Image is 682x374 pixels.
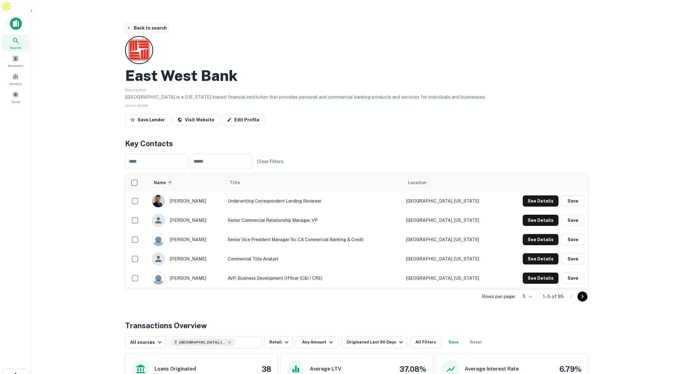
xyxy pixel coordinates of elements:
[465,365,519,373] h6: Average Interest Rate
[403,211,502,230] td: [GEOGRAPHIC_DATA], [US_STATE]
[125,104,148,108] span: SHOW MORE
[152,214,222,227] div: [PERSON_NAME]
[466,336,486,348] button: Reset
[347,339,404,346] div: Originated Last 90 Days
[152,194,222,208] div: [PERSON_NAME]
[2,71,29,87] a: Contacts
[410,336,441,348] button: All Filters
[179,339,226,345] span: [GEOGRAPHIC_DATA], [GEOGRAPHIC_DATA], [GEOGRAPHIC_DATA]
[310,365,341,373] h6: Average LTV
[651,324,682,354] iframe: Chat Widget
[9,81,22,86] span: Contacts
[225,211,403,230] td: Senior Commercial Relationship Manager, VP
[125,174,588,288] div: scrollable content
[403,269,502,288] td: [GEOGRAPHIC_DATA], [US_STATE]
[125,138,588,149] h4: Key Contacts
[225,191,403,211] td: Underwriting Correspondent Lending Reviewer
[222,114,264,125] a: Edit Profile
[10,17,22,30] img: capitalize-icon.png
[523,273,558,284] button: See Details
[561,273,585,284] button: Save
[296,336,339,348] button: Any Amount
[125,88,146,92] span: Description
[2,35,29,51] a: Search
[125,336,166,348] button: All sources
[444,336,464,348] button: Save your search to get updates of matches that match your search criteria.
[125,114,170,125] button: Save Lender
[561,234,585,245] button: Save
[152,233,222,246] div: [PERSON_NAME]
[225,174,403,191] th: Title
[154,179,174,186] span: Name
[523,234,558,245] button: See Details
[561,215,585,226] button: Save
[10,45,21,50] span: Search
[155,365,196,373] h6: Loans Originated
[152,233,165,246] img: 9c8pery4andzj6ohjkjp54ma2
[152,272,165,284] img: 9c8pery4andzj6ohjkjp54ma2
[2,53,29,69] a: Borrowers
[125,320,207,331] h4: Transactions Overview
[125,93,588,101] p: [GEOGRAPHIC_DATA] is a [US_STATE]-based financial institution that provides personal and commerci...
[561,253,585,264] button: Save
[8,63,23,68] span: Borrowers
[152,272,222,285] div: [PERSON_NAME]
[408,179,427,186] span: Location
[2,89,29,105] a: Saved
[543,293,564,300] p: 1–5 of 95
[152,195,165,207] img: 1617255028353
[523,215,558,226] button: See Details
[225,230,403,249] td: Senior Vice President Manager So. CA Commercial Banking & Credit
[225,269,403,288] td: AVP, Business Development Officer (C&I / CRE)
[523,195,558,207] button: See Details
[225,249,403,269] td: Commercial Title Analyst
[403,249,502,269] td: [GEOGRAPHIC_DATA], [US_STATE]
[264,336,293,348] button: Retail
[149,174,225,191] th: Name
[255,156,286,167] button: Clear Filters
[561,195,585,207] button: Save
[403,174,502,191] th: Location
[403,230,502,249] td: [GEOGRAPHIC_DATA], [US_STATE]
[518,292,533,301] div: 5
[342,336,407,348] button: Originated Last 90 Days
[152,252,222,265] div: [PERSON_NAME]
[482,293,516,300] p: Rows per page:
[172,114,219,125] a: Visit Website
[124,22,169,34] button: Back to search
[130,339,163,346] div: All sources
[230,179,248,186] span: Title
[523,253,558,264] button: See Details
[403,191,502,211] td: [GEOGRAPHIC_DATA], [US_STATE]
[577,292,587,302] button: Go to next page
[125,67,237,85] h2: East West Bank
[11,99,20,104] span: Saved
